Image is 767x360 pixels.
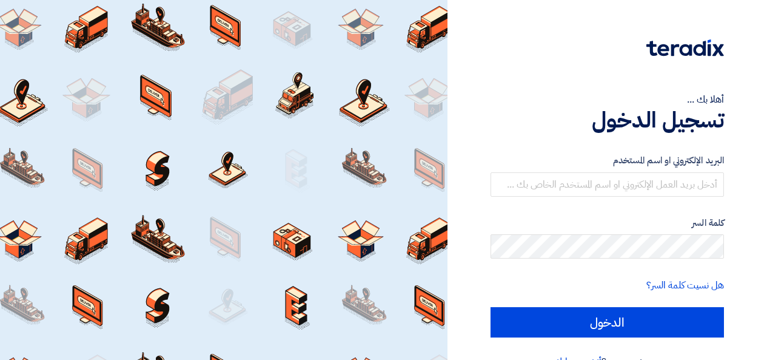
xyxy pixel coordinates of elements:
label: البريد الإلكتروني او اسم المستخدم [491,154,724,168]
h1: تسجيل الدخول [491,107,724,134]
label: كلمة السر [491,216,724,230]
img: Teradix logo [646,39,724,56]
div: أهلا بك ... [491,92,724,107]
a: هل نسيت كلمة السر؟ [646,278,724,293]
input: الدخول [491,307,724,338]
input: أدخل بريد العمل الإلكتروني او اسم المستخدم الخاص بك ... [491,172,724,197]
